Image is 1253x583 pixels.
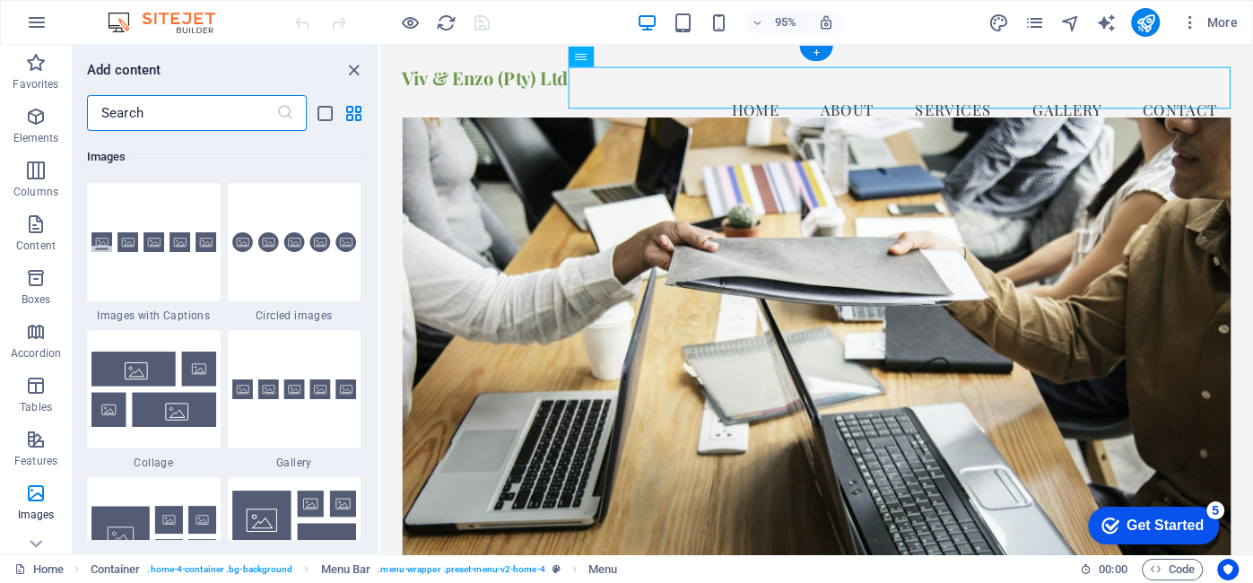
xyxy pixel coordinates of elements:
span: Circled images [228,309,361,323]
span: 00 00 [1099,559,1127,580]
h6: Add content [87,59,161,81]
p: Boxes [22,292,51,307]
div: Gallery [228,330,361,470]
p: Accordion [11,346,61,361]
p: Features [14,454,57,468]
button: pages [1023,12,1045,33]
i: AI Writer [1095,13,1116,33]
button: publish [1131,8,1160,37]
button: More [1174,8,1245,37]
span: . home-4-container .bg-background [147,559,292,580]
span: Click to select. Double-click to edit [91,559,141,580]
h6: 95% [770,12,799,33]
div: Get Started [53,20,130,36]
div: Collage [87,330,221,470]
button: design [988,12,1009,33]
div: Images with Captions [87,183,221,323]
p: Images [18,508,55,522]
i: On resize automatically adjust zoom level to fit chosen device. [817,14,833,30]
button: Code [1142,559,1203,580]
button: Click here to leave preview mode and continue editing [399,12,421,33]
button: navigator [1059,12,1081,33]
button: close panel [343,59,364,81]
span: More [1181,13,1238,31]
span: Click to select. Double-click to edit [588,559,617,580]
button: grid-view [343,102,364,124]
span: Gallery [228,456,361,470]
p: Content [16,239,56,253]
span: Images with Captions [87,309,221,323]
p: Favorites [13,77,58,91]
p: Columns [13,185,58,199]
img: images-with-captions.svg [91,232,216,253]
button: reload [435,12,457,33]
nav: breadcrumb [91,559,618,580]
input: Search [87,95,276,131]
button: 95% [744,12,807,33]
img: images-circled.svg [232,232,357,253]
i: Publish [1135,13,1155,33]
i: Pages (Ctrl+Alt+S) [1023,13,1044,33]
div: + [800,46,833,61]
span: Click to select. Double-click to edit [321,559,371,580]
a: Click to cancel selection. Double-click to open Pages [14,559,64,580]
h6: Images [87,146,361,168]
span: Code [1150,559,1195,580]
div: Circled images [228,183,361,323]
p: Tables [20,400,52,414]
span: . menu-wrapper .preset-menu-v2-home-4 [378,559,544,580]
img: Editor Logo [103,12,238,33]
button: Usercentrics [1217,559,1239,580]
i: This element is a customizable preset [553,564,561,574]
img: collage.svg [91,352,216,426]
img: image-grid.svg [91,506,216,567]
p: Elements [13,131,59,145]
span: Collage [87,456,221,470]
i: Reload page [436,13,457,33]
iframe: To enrich screen reader interactions, please activate Accessibility in Grammarly extension settings [380,45,1253,554]
img: image-grid-dense.svg [232,491,357,582]
i: Navigator [1059,13,1080,33]
div: Get Started 5 items remaining, 0% complete [14,9,145,47]
button: text_generator [1095,12,1117,33]
span: : [1111,562,1114,576]
h6: Session time [1080,559,1127,580]
i: Design (Ctrl+Alt+Y) [988,13,1008,33]
button: list-view [314,102,335,124]
div: 5 [133,4,151,22]
img: gallery.svg [232,379,357,400]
